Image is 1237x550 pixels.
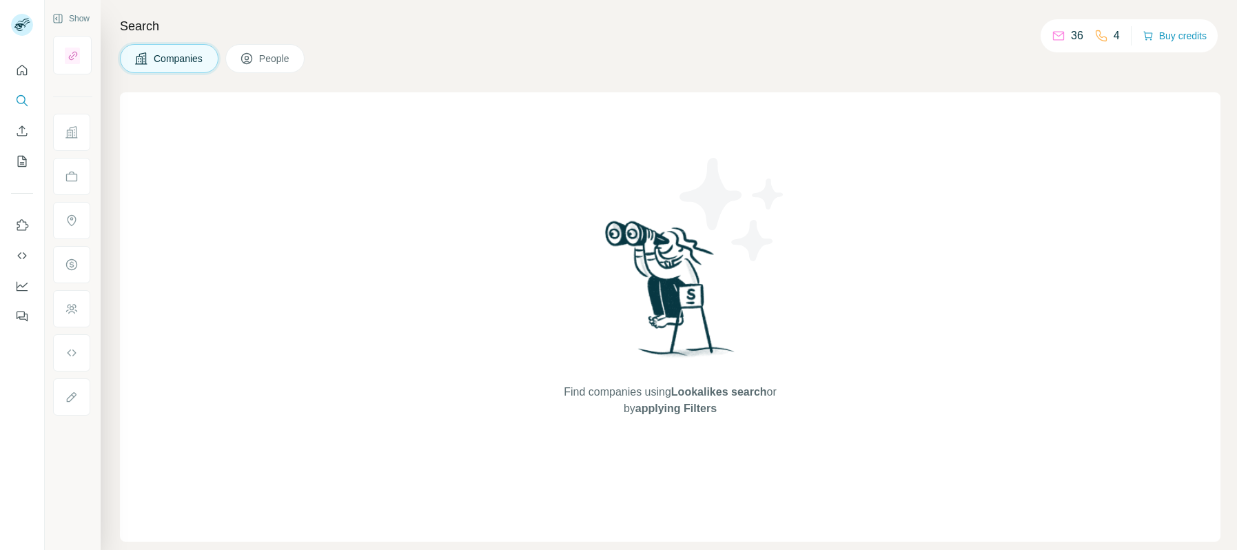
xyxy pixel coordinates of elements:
button: Search [11,88,33,113]
button: My lists [11,149,33,174]
button: Quick start [11,58,33,83]
button: Dashboard [11,274,33,298]
span: applying Filters [635,403,717,414]
button: Feedback [11,304,33,329]
img: Surfe Illustration - Woman searching with binoculars [599,217,742,371]
span: Lookalikes search [671,386,767,398]
button: Enrich CSV [11,119,33,143]
span: People [259,52,291,65]
p: 36 [1071,28,1083,44]
p: 4 [1114,28,1120,44]
span: Find companies using or by [560,384,780,417]
img: Surfe Illustration - Stars [671,147,795,272]
button: Use Surfe API [11,243,33,268]
button: Use Surfe on LinkedIn [11,213,33,238]
button: Show [43,8,99,29]
h4: Search [120,17,1220,36]
span: Companies [154,52,204,65]
button: Buy credits [1143,26,1207,45]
